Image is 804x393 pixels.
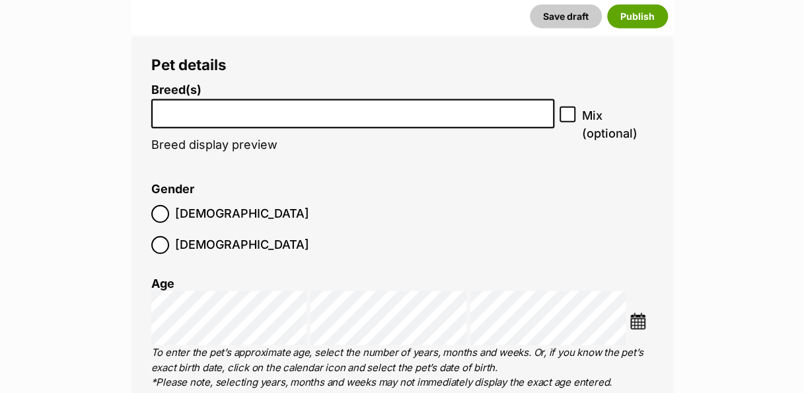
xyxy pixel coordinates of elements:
li: Breed display preview [151,83,555,166]
span: [DEMOGRAPHIC_DATA] [175,205,309,223]
label: Breed(s) [151,83,555,97]
img: ... [630,313,646,329]
p: To enter the pet’s approximate age, select the number of years, months and weeks. Or, if you know... [151,345,653,390]
label: Gender [151,183,194,196]
span: [DEMOGRAPHIC_DATA] [175,236,309,254]
button: Publish [607,5,668,28]
label: Age [151,277,174,290]
span: Mix (optional) [581,107,653,142]
span: Pet details [151,56,227,73]
button: Save draft [530,5,602,28]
